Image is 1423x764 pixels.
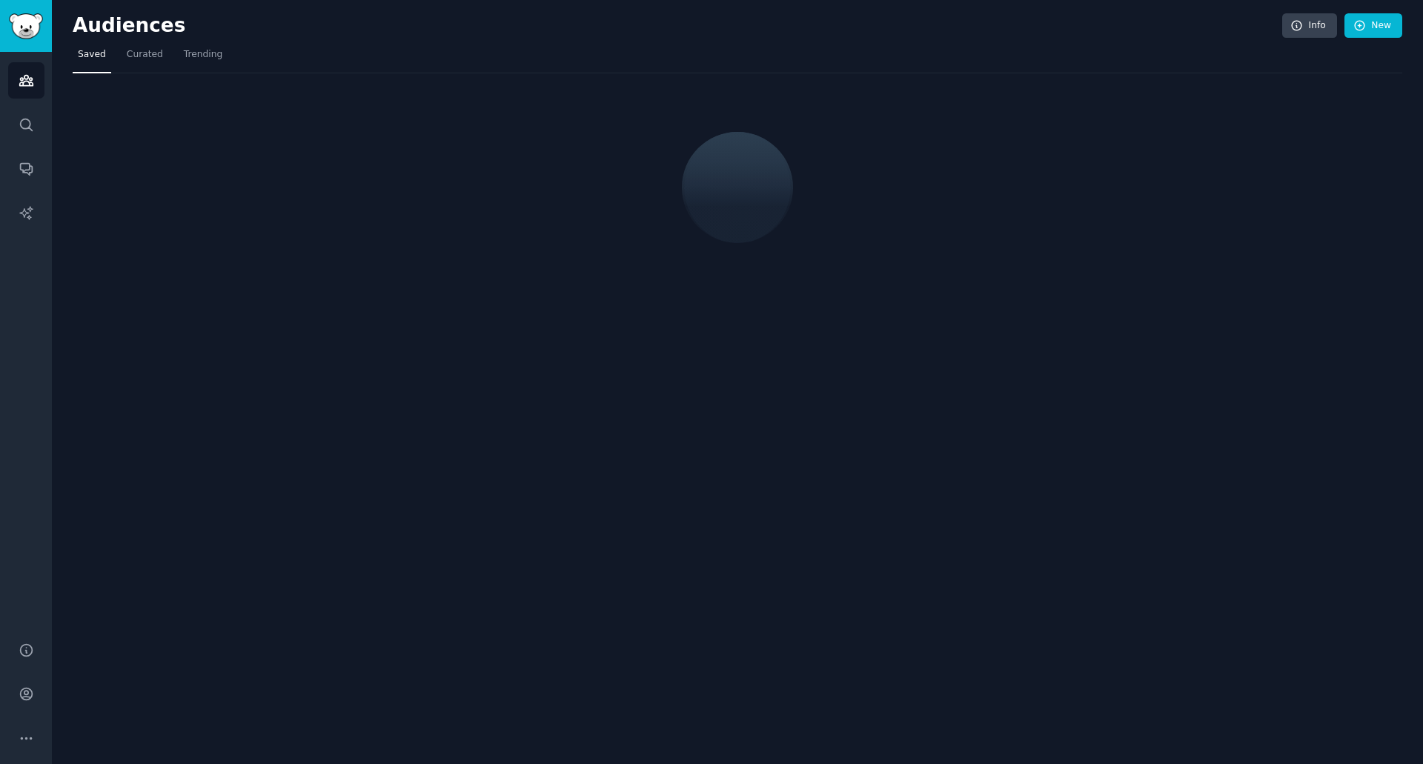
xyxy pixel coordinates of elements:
[73,14,1282,38] h2: Audiences
[9,13,43,39] img: GummySearch logo
[1282,13,1337,39] a: Info
[73,43,111,73] a: Saved
[78,48,106,62] span: Saved
[184,48,222,62] span: Trending
[122,43,168,73] a: Curated
[179,43,228,73] a: Trending
[127,48,163,62] span: Curated
[1344,13,1402,39] a: New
